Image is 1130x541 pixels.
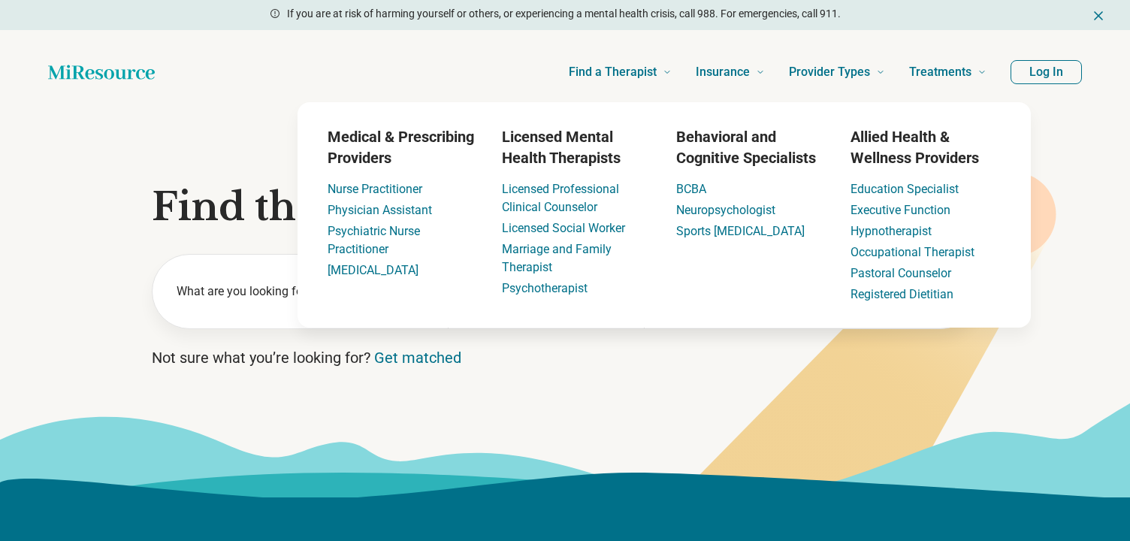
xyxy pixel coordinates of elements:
[851,126,1001,168] h3: Allied Health & Wellness Providers
[696,42,765,102] a: Insurance
[909,62,971,83] span: Treatments
[287,6,841,22] p: If you are at risk of harming yourself or others, or experiencing a mental health crisis, call 98...
[152,185,978,230] h1: Find the right mental health care for you
[207,102,1121,328] div: Provider Types
[502,221,625,235] a: Licensed Social Worker
[502,281,588,295] a: Psychotherapist
[851,182,959,196] a: Education Specialist
[569,62,657,83] span: Find a Therapist
[569,42,672,102] a: Find a Therapist
[502,182,619,214] a: Licensed Professional Clinical Counselor
[851,224,932,238] a: Hypnotherapist
[328,263,418,277] a: [MEDICAL_DATA]
[374,349,461,367] a: Get matched
[851,245,974,259] a: Occupational Therapist
[851,203,950,217] a: Executive Function
[328,224,420,256] a: Psychiatric Nurse Practitioner
[328,182,422,196] a: Nurse Practitioner
[177,283,430,301] label: What are you looking for?
[48,57,155,87] a: Home page
[676,126,826,168] h3: Behavioral and Cognitive Specialists
[152,347,978,368] p: Not sure what you’re looking for?
[1011,60,1082,84] button: Log In
[789,62,870,83] span: Provider Types
[851,266,951,280] a: Pastoral Counselor
[1091,6,1106,24] button: Dismiss
[851,287,953,301] a: Registered Dietitian
[502,126,652,168] h3: Licensed Mental Health Therapists
[328,203,432,217] a: Physician Assistant
[676,182,706,196] a: BCBA
[696,62,750,83] span: Insurance
[502,242,612,274] a: Marriage and Family Therapist
[909,42,986,102] a: Treatments
[789,42,885,102] a: Provider Types
[676,224,805,238] a: Sports [MEDICAL_DATA]
[328,126,478,168] h3: Medical & Prescribing Providers
[676,203,775,217] a: Neuropsychologist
